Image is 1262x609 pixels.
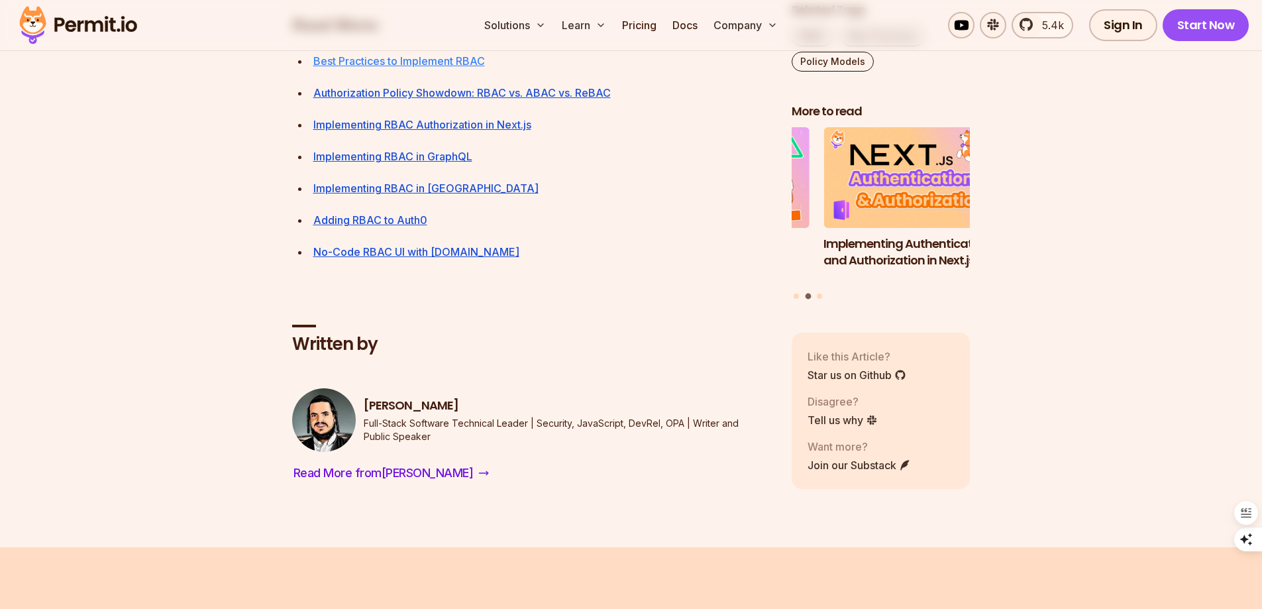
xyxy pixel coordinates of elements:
[313,245,519,258] a: No-Code RBAC UI with [DOMAIN_NAME]
[313,86,611,99] a: Authorization Policy Showdown: RBAC vs. ABAC vs. ReBAC
[292,463,491,484] a: Read More from[PERSON_NAME]
[13,3,143,48] img: Permit logo
[1034,17,1064,33] span: 5.4k
[792,103,971,120] h2: More to read
[792,128,971,302] div: Posts
[556,12,611,38] button: Learn
[617,12,662,38] a: Pricing
[808,349,906,365] p: Like this Article?
[808,413,878,429] a: Tell us why
[823,128,1002,286] a: Implementing Authentication and Authorization in Next.jsImplementing Authentication and Authoriza...
[808,394,878,410] p: Disagree?
[313,118,531,131] a: Implementing RBAC Authorization in Next.js
[313,54,485,68] a: Best Practices to Implement RBAC
[292,333,770,357] h2: Written by
[1012,12,1073,38] a: 5.4k
[805,294,811,300] button: Go to slide 2
[364,417,770,443] p: Full-Stack Software Technical Leader | Security, JavaScript, DevRel, OPA | Writer and Public Speaker
[823,128,1002,229] img: Implementing Authentication and Authorization in Next.js
[313,150,472,163] a: Implementing RBAC in GraphQL
[792,52,874,72] a: Policy Models
[808,368,906,384] a: Star us on Github
[631,236,810,269] h3: Implementing Multi-Tenant RBAC in Nuxt.js
[313,182,539,195] a: Implementing RBAC in [GEOGRAPHIC_DATA]
[817,294,822,299] button: Go to slide 3
[293,464,474,482] span: Read More from [PERSON_NAME]
[823,128,1002,286] li: 2 of 3
[313,213,427,227] a: Adding RBAC to Auth0
[823,236,1002,269] h3: Implementing Authentication and Authorization in Next.js
[808,439,911,455] p: Want more?
[292,388,356,452] img: Gabriel L. Manor
[1089,9,1157,41] a: Sign In
[1163,9,1249,41] a: Start Now
[631,128,810,286] li: 1 of 3
[708,12,783,38] button: Company
[479,12,551,38] button: Solutions
[808,458,911,474] a: Join our Substack
[794,294,799,299] button: Go to slide 1
[313,52,770,70] p: ⁠
[364,398,770,414] h3: [PERSON_NAME]
[667,12,703,38] a: Docs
